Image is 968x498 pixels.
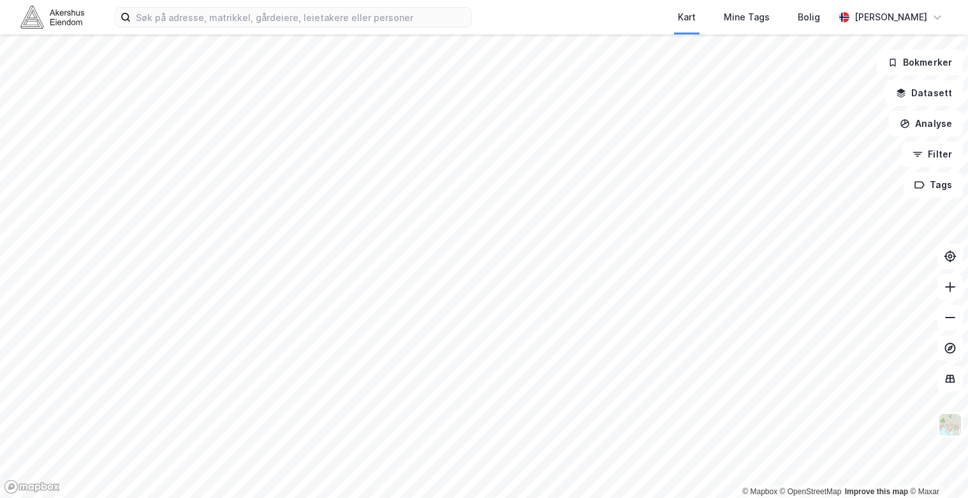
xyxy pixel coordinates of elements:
[845,487,908,496] a: Improve this map
[4,480,60,494] a: Mapbox homepage
[904,172,963,198] button: Tags
[131,8,471,27] input: Søk på adresse, matrikkel, gårdeiere, leietakere eller personer
[902,142,963,167] button: Filter
[20,6,84,28] img: akershus-eiendom-logo.9091f326c980b4bce74ccdd9f866810c.svg
[724,10,770,25] div: Mine Tags
[877,50,963,75] button: Bokmerker
[742,487,777,496] a: Mapbox
[885,80,963,106] button: Datasett
[854,10,927,25] div: [PERSON_NAME]
[780,487,842,496] a: OpenStreetMap
[798,10,820,25] div: Bolig
[938,413,962,437] img: Z
[904,437,968,498] iframe: Chat Widget
[904,437,968,498] div: Kontrollprogram for chat
[678,10,696,25] div: Kart
[889,111,963,136] button: Analyse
